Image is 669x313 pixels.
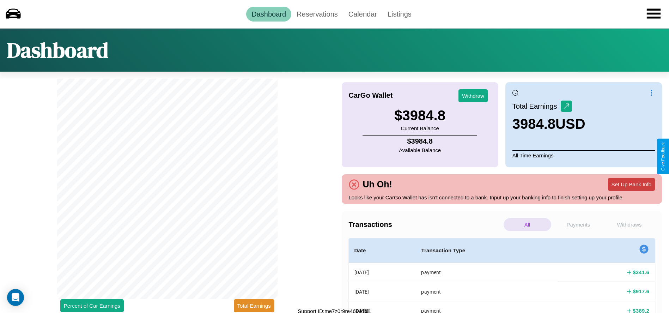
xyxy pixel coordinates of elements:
[415,282,558,301] th: payment
[349,221,502,229] h4: Transactions
[606,218,653,231] p: Withdraws
[234,299,274,312] button: Total Earnings
[60,299,124,312] button: Percent of Car Earnings
[399,145,441,155] p: Available Balance
[7,36,108,65] h1: Dashboard
[512,116,585,132] h3: 3984.8 USD
[394,124,445,133] p: Current Balance
[7,289,24,306] div: Open Intercom Messenger
[343,7,382,22] a: Calendar
[359,179,396,189] h4: Uh Oh!
[349,282,416,301] th: [DATE]
[458,89,488,102] button: Withdraw
[661,142,665,171] div: Give Feedback
[291,7,343,22] a: Reservations
[608,178,655,191] button: Set Up Bank Info
[415,263,558,282] th: payment
[394,108,445,124] h3: $ 3984.8
[633,269,649,276] h4: $ 341.6
[633,288,649,295] h4: $ 917.6
[246,7,291,22] a: Dashboard
[382,7,417,22] a: Listings
[399,137,441,145] h4: $ 3984.8
[421,246,552,255] h4: Transaction Type
[512,150,655,160] p: All Time Earnings
[512,100,561,113] p: Total Earnings
[504,218,551,231] p: All
[555,218,602,231] p: Payments
[349,91,393,100] h4: CarGo Wallet
[349,263,416,282] th: [DATE]
[354,246,410,255] h4: Date
[349,193,655,202] p: Looks like your CarGo Wallet has isn't connected to a bank. Input up your banking info to finish ...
